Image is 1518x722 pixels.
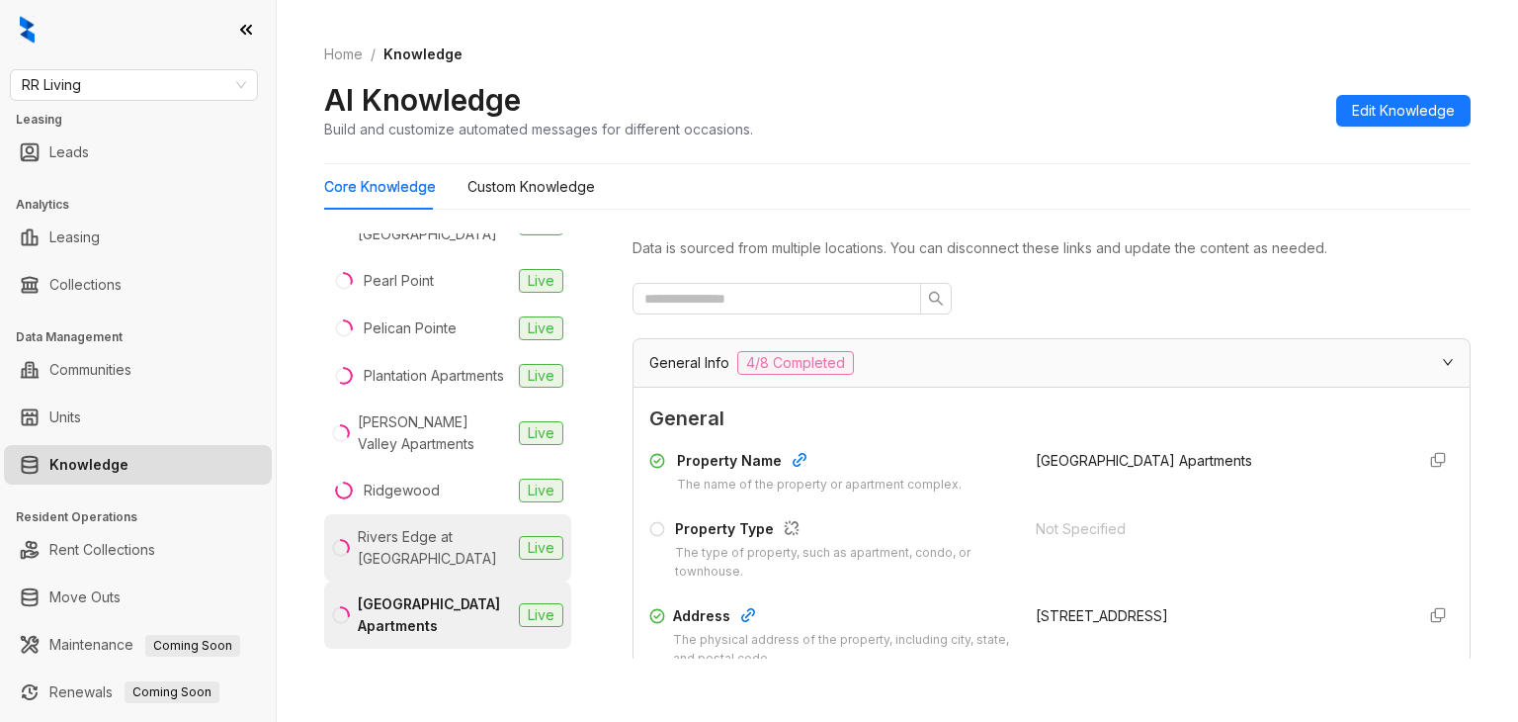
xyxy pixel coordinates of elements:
[649,352,729,374] span: General Info
[49,530,155,570] a: Rent Collections
[358,411,511,455] div: [PERSON_NAME] Valley Apartments
[675,544,1011,582] div: The type of property, such as apartment, condo, or townhouse.
[358,593,511,637] div: [GEOGRAPHIC_DATA] Apartments
[16,328,276,346] h3: Data Management
[649,404,1454,434] span: General
[675,518,1011,544] div: Property Type
[4,625,272,665] li: Maintenance
[49,350,131,390] a: Communities
[49,133,89,172] a: Leads
[1352,100,1455,122] span: Edit Knowledge
[4,350,272,390] li: Communities
[145,635,240,657] span: Coming Soon
[16,111,276,129] h3: Leasing
[49,445,128,485] a: Knowledge
[364,270,434,292] div: Pearl Point
[125,681,219,703] span: Coming Soon
[632,237,1471,259] div: Data is sourced from multiple locations. You can disconnect these links and update the content as...
[383,45,463,62] span: Knowledge
[677,476,962,495] div: The name of the property or apartment complex.
[1336,95,1471,127] button: Edit Knowledge
[519,269,563,293] span: Live
[358,526,511,570] div: Rivers Edge at [GEOGRAPHIC_DATA]
[519,536,563,560] span: Live
[673,605,1012,631] div: Address
[4,265,272,305] li: Collections
[928,291,944,307] span: search
[4,398,272,437] li: Units
[737,351,854,375] span: 4/8 Completed
[364,317,457,339] div: Pelican Pointe
[49,578,121,617] a: Move Outs
[320,44,367,65] a: Home
[364,480,440,501] div: Ridgewood
[49,265,122,305] a: Collections
[673,631,1012,669] div: The physical address of the property, including city, state, and postal code.
[519,364,563,388] span: Live
[4,530,272,570] li: Rent Collections
[324,119,753,139] div: Build and customize automated messages for different occasions.
[49,673,219,712] a: RenewalsComing Soon
[371,44,376,65] li: /
[519,421,563,445] span: Live
[677,450,962,476] div: Property Name
[364,365,504,387] div: Plantation Apartments
[519,316,563,340] span: Live
[22,70,246,100] span: RR Living
[4,673,272,712] li: Renewals
[20,16,35,44] img: logo
[1036,605,1398,627] div: [STREET_ADDRESS]
[49,218,100,257] a: Leasing
[324,81,521,119] h2: AI Knowledge
[4,133,272,172] li: Leads
[4,578,272,617] li: Move Outs
[1036,518,1398,540] div: Not Specified
[49,398,81,437] a: Units
[519,479,563,502] span: Live
[16,196,276,214] h3: Analytics
[324,176,436,198] div: Core Knowledge
[633,339,1470,387] div: General Info4/8 Completed
[467,176,595,198] div: Custom Knowledge
[1442,356,1454,368] span: expanded
[519,603,563,627] span: Live
[16,508,276,526] h3: Resident Operations
[1036,452,1252,469] span: [GEOGRAPHIC_DATA] Apartments
[4,218,272,257] li: Leasing
[4,445,272,485] li: Knowledge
